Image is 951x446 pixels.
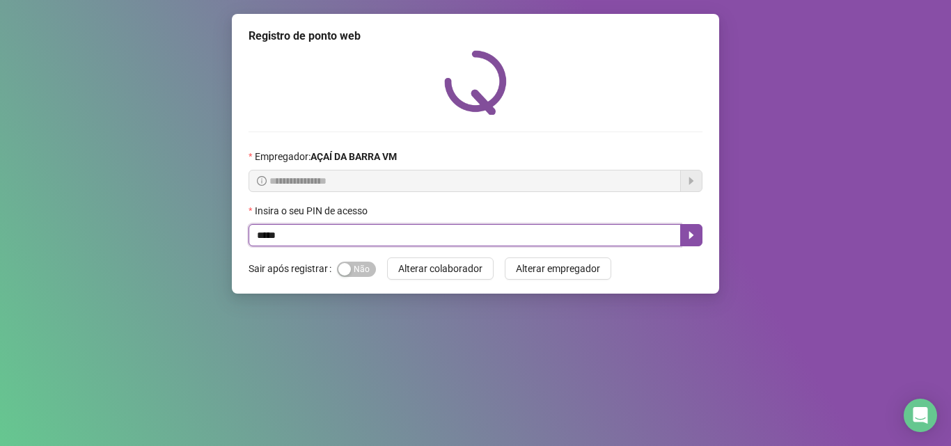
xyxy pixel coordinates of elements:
div: Open Intercom Messenger [904,399,937,432]
label: Sair após registrar [249,257,337,280]
span: info-circle [257,176,267,186]
div: Registro de ponto web [249,28,702,45]
span: Alterar empregador [516,261,600,276]
label: Insira o seu PIN de acesso [249,203,377,218]
button: Alterar empregador [505,257,611,280]
button: Alterar colaborador [387,257,494,280]
span: Empregador : [255,149,397,164]
strong: AÇAÍ DA BARRA VM [311,151,397,162]
span: caret-right [686,230,697,241]
img: QRPoint [444,50,507,115]
span: Alterar colaborador [398,261,482,276]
